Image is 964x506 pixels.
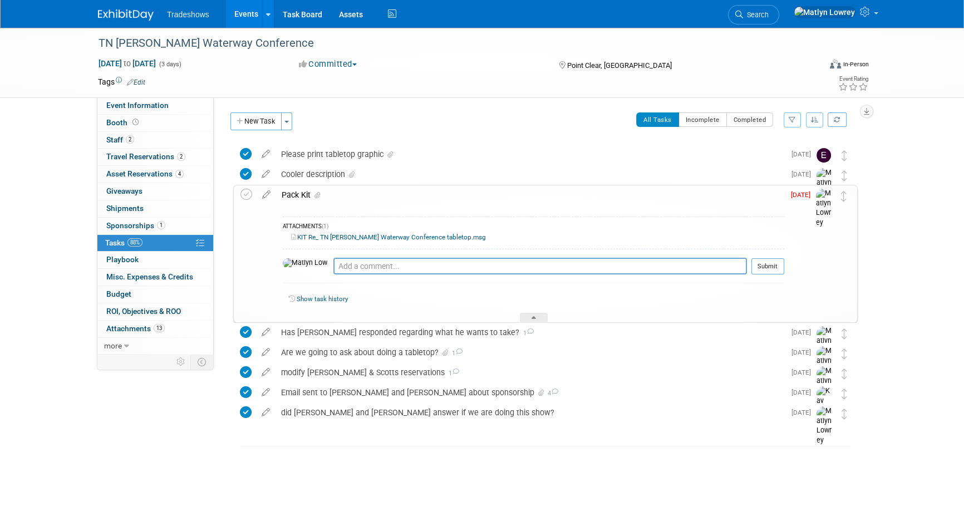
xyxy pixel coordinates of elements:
i: Move task [842,328,847,339]
a: more [97,338,213,355]
span: [DATE] [DATE] [98,58,156,68]
button: Committed [295,58,361,70]
span: [DATE] [791,328,817,336]
span: 1 [519,330,534,337]
a: Booth [97,115,213,131]
img: ExhibitDay [98,9,154,21]
a: edit [256,327,276,337]
img: Matlyn Lowrey [817,346,833,386]
span: [DATE] [791,409,817,416]
a: Asset Reservations4 [97,166,213,183]
a: Playbook [97,252,213,268]
span: [DATE] [791,191,816,199]
td: Personalize Event Tab Strip [171,355,191,369]
a: Edit [127,78,145,86]
img: Matlyn Lowrey [283,258,328,268]
a: ROI, Objectives & ROO [97,303,213,320]
span: 2 [177,153,185,161]
a: Tasks88% [97,235,213,252]
div: Has [PERSON_NAME] responded regarding what he wants to take? [276,323,785,342]
a: Shipments [97,200,213,217]
span: 4 [546,390,558,397]
span: Travel Reservations [106,152,185,161]
i: Move task [842,369,847,379]
span: ROI, Objectives & ROO [106,307,181,316]
span: (1) [322,223,328,229]
span: (3 days) [158,61,181,68]
a: Show task history [297,295,348,303]
span: Budget [106,289,131,298]
span: [DATE] [791,170,817,178]
a: Giveaways [97,183,213,200]
img: Matlyn Lowrey [817,326,833,366]
div: modify [PERSON_NAME] & Scotts reservations [276,363,785,382]
span: 1 [450,350,463,357]
img: Format-Inperson.png [830,60,841,68]
span: Tasks [105,238,142,247]
span: Event Information [106,101,169,110]
span: [DATE] [791,389,817,396]
span: Search [743,11,769,19]
a: Budget [97,286,213,303]
img: Matlyn Lowrey [816,189,833,228]
span: 1 [445,370,459,377]
span: Playbook [106,255,139,264]
div: ATTACHMENTS [283,223,784,232]
img: Matlyn Lowrey [817,168,833,208]
div: Are we going to ask about doing a tabletop? [276,343,785,362]
div: In-Person [843,60,869,68]
td: Tags [98,76,145,87]
div: Event Rating [838,76,868,82]
a: Misc. Expenses & Credits [97,269,213,286]
a: edit [256,169,276,179]
img: Matlyn Lowrey [817,366,833,406]
img: Matlyn Lowrey [794,6,855,18]
a: edit [257,190,276,200]
span: Attachments [106,324,165,333]
a: Event Information [97,97,213,114]
span: Booth [106,118,141,127]
i: Move task [842,389,847,399]
button: All Tasks [636,112,679,127]
img: Elizabeth Hisaw [817,148,831,163]
td: Toggle Event Tabs [191,355,214,369]
span: 1 [157,221,165,229]
i: Move task [842,150,847,161]
span: more [104,341,122,350]
button: Submit [751,258,784,275]
i: Move task [842,348,847,359]
a: Travel Reservations2 [97,149,213,165]
img: Kay Reynolds [817,386,833,426]
span: Point Clear, [GEOGRAPHIC_DATA] [567,61,671,70]
span: [DATE] [791,150,817,158]
span: [DATE] [791,369,817,376]
span: 13 [154,324,165,332]
span: Staff [106,135,134,144]
span: 2 [126,135,134,144]
button: Completed [726,112,774,127]
a: edit [256,407,276,417]
span: Giveaways [106,186,142,195]
span: Misc. Expenses & Credits [106,272,193,281]
div: Please print tabletop graphic [276,145,785,164]
a: edit [256,149,276,159]
i: Move task [841,191,847,202]
span: to [122,59,132,68]
a: Refresh [828,112,847,127]
a: Staff2 [97,132,213,149]
div: Cooler description [276,165,785,184]
a: edit [256,387,276,397]
a: edit [256,367,276,377]
span: Shipments [106,204,144,213]
i: Move task [842,170,847,181]
button: Incomplete [678,112,727,127]
a: Sponsorships1 [97,218,213,234]
a: Search [728,5,779,24]
span: 4 [175,170,184,178]
div: Event Format [754,58,869,75]
span: Asset Reservations [106,169,184,178]
a: edit [256,347,276,357]
span: [DATE] [791,348,817,356]
span: Sponsorships [106,221,165,230]
div: did [PERSON_NAME] and [PERSON_NAME] answer if we are doing this show? [276,403,785,422]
